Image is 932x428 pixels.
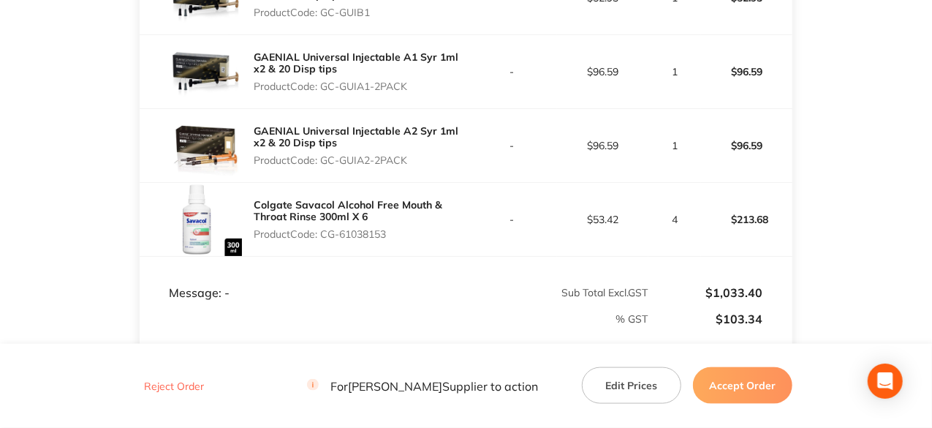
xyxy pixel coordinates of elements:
[254,228,466,240] p: Product Code: CG-61038153
[140,380,208,393] button: Reject Order
[169,109,242,182] img: bnIwZmg0dQ
[868,364,903,399] div: Open Intercom Messenger
[169,183,242,256] img: dGo3NXBvbQ
[140,257,466,301] td: Message: -
[254,7,466,18] p: Product Code: GC-GUIB1
[649,312,762,326] p: $103.34
[467,287,648,299] p: Sub Total Excl. GST
[467,214,557,225] p: -
[467,66,557,78] p: -
[693,367,792,404] button: Accept Order
[558,214,648,225] p: $53.42
[307,379,538,393] p: For [PERSON_NAME] Supplier to action
[558,66,648,78] p: $96.59
[649,214,700,225] p: 4
[702,202,792,237] p: $213.68
[140,313,648,325] p: % GST
[702,128,792,163] p: $96.59
[558,140,648,151] p: $96.59
[254,154,466,166] p: Product Code: GC-GUIA2-2PACK
[649,140,700,151] p: 1
[649,286,762,299] p: $1,033.40
[582,367,681,404] button: Edit Prices
[254,50,458,75] a: GAENIAL Universal Injectable A1 Syr 1ml x2 & 20 Disp tips
[169,35,242,108] img: anM0eGt6aQ
[702,54,792,89] p: $96.59
[254,198,442,223] a: Colgate Savacol Alcohol Free Mouth & Throat Rinse 300ml X 6
[254,80,466,92] p: Product Code: GC-GUIA1-2PACK
[254,124,458,149] a: GAENIAL Universal Injectable A2 Syr 1ml x2 & 20 Disp tips
[467,140,557,151] p: -
[649,66,700,78] p: 1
